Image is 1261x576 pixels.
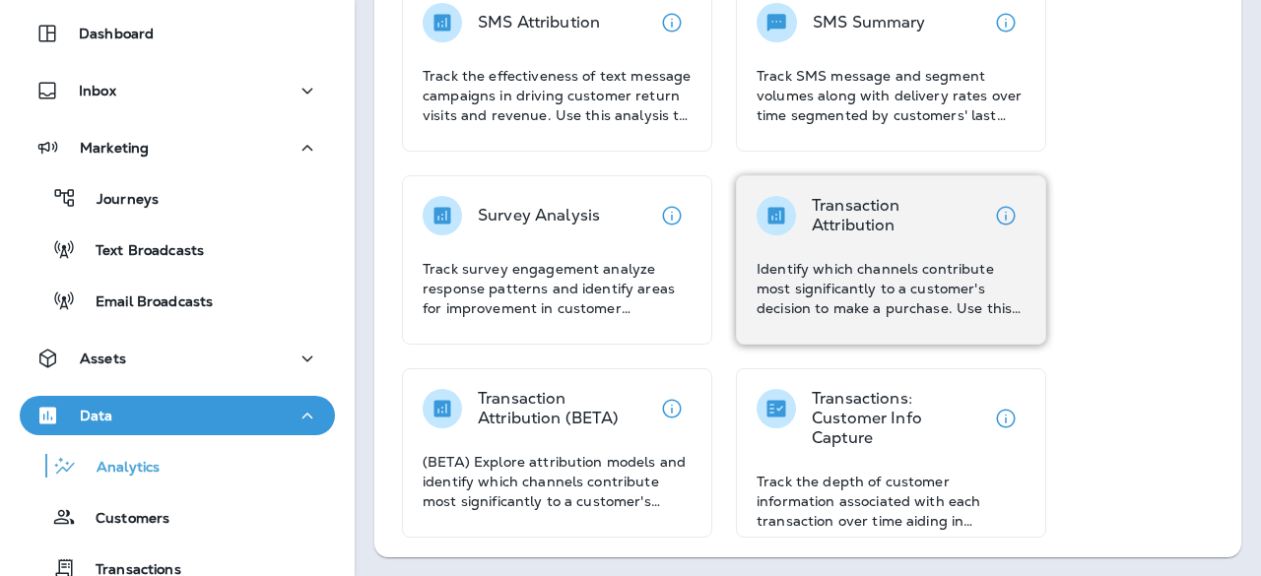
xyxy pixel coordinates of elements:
button: Data [20,396,335,435]
p: Survey Analysis [478,206,600,225]
p: SMS Summary [813,13,926,32]
button: View details [986,399,1026,438]
button: Email Broadcasts [20,280,335,321]
button: Assets [20,339,335,378]
button: Journeys [20,177,335,219]
p: Text Broadcasts [76,242,204,261]
p: (BETA) Explore attribution models and identify which channels contribute most significantly to a ... [423,452,692,511]
p: Dashboard [79,26,154,41]
button: Inbox [20,71,335,110]
button: View details [986,196,1026,235]
button: View details [652,389,692,428]
p: Analytics [77,459,160,478]
button: View details [986,3,1026,42]
p: Track the effectiveness of text message campaigns in driving customer return visits and revenue. ... [423,66,692,125]
button: View details [652,3,692,42]
p: Transactions: Customer Info Capture [812,389,986,448]
p: Data [80,408,113,423]
p: Email Broadcasts [76,293,213,312]
p: Transaction Attribution (BETA) [478,389,652,428]
p: Track survey engagement analyze response patterns and identify areas for improvement in customer ... [423,259,692,318]
p: Track SMS message and segment volumes along with delivery rates over time segmented by customers'... [757,66,1026,125]
button: View details [652,196,692,235]
p: Assets [80,351,126,366]
button: Text Broadcasts [20,228,335,270]
p: SMS Attribution [478,13,600,32]
p: Transaction Attribution [812,196,986,235]
p: Customers [76,510,169,529]
p: Inbox [79,83,116,98]
p: Identify which channels contribute most significantly to a customer's decision to make a purchase... [757,259,1026,318]
p: Journeys [77,191,159,210]
p: Marketing [80,140,149,156]
p: Track the depth of customer information associated with each transaction over time aiding in asse... [757,472,1026,531]
button: Customers [20,496,335,538]
button: Marketing [20,128,335,167]
button: Dashboard [20,14,335,53]
button: Analytics [20,445,335,486]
